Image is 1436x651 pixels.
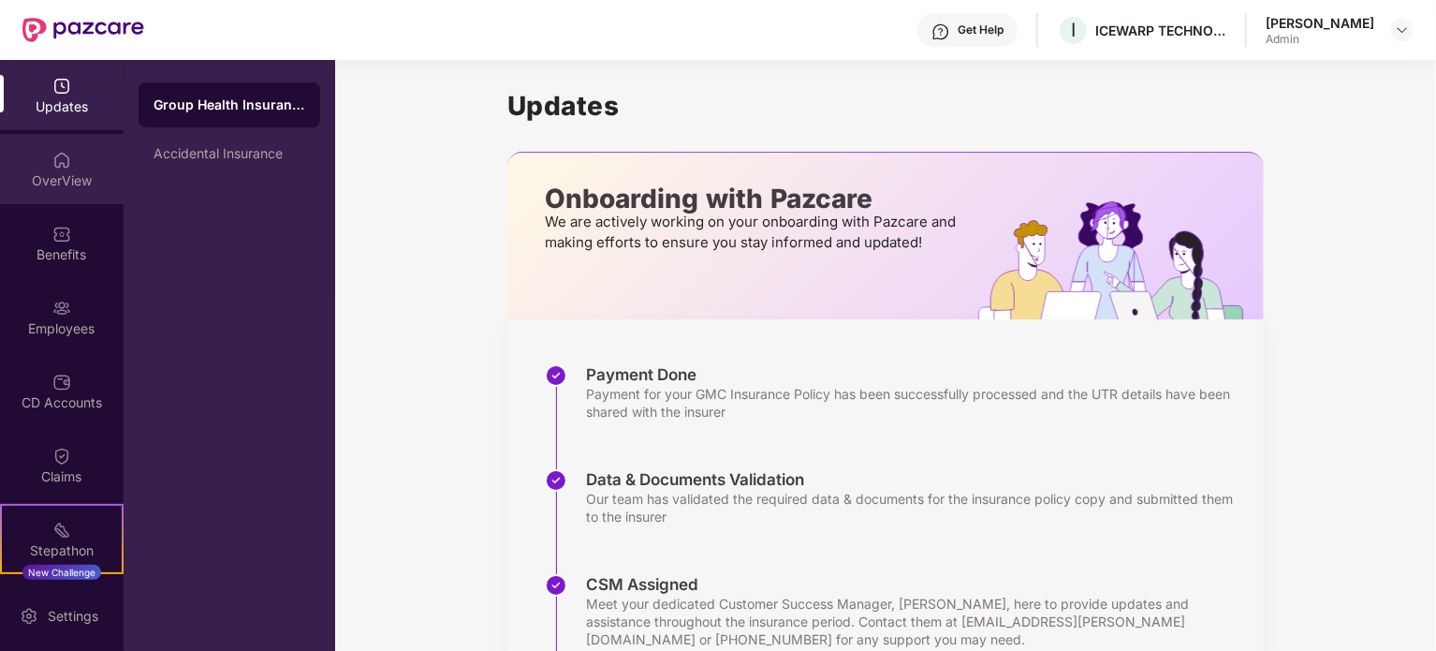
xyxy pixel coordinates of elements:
[52,373,71,392] img: svg+xml;base64,PHN2ZyBpZD0iQ0RfQWNjb3VudHMiIGRhdGEtbmFtZT0iQ0QgQWNjb3VudHMiIHhtbG5zPSJodHRwOi8vd3...
[586,364,1245,385] div: Payment Done
[52,447,71,466] img: svg+xml;base64,PHN2ZyBpZD0iQ2xhaW0iIHhtbG5zPSJodHRwOi8vd3d3LnczLm9yZy8yMDAwL3N2ZyIgd2lkdGg9IjIwIi...
[42,607,104,626] div: Settings
[154,96,305,114] div: Group Health Insurance
[52,521,71,540] img: svg+xml;base64,PHN2ZyB4bWxucz0iaHR0cDovL3d3dy53My5vcmcvMjAwMC9zdmciIHdpZHRoPSIyMSIgaGVpZ2h0PSIyMC...
[586,595,1245,648] div: Meet your dedicated Customer Success Manager, [PERSON_NAME], here to provide updates and assistan...
[154,146,305,161] div: Accidental Insurance
[20,607,38,626] img: svg+xml;base64,PHN2ZyBpZD0iU2V0dGluZy0yMHgyMCIgeG1sbnM9Imh0dHA6Ly93d3cudzMub3JnLzIwMDAvc3ZnIiB3aW...
[52,77,71,96] img: svg+xml;base64,PHN2ZyBpZD0iVXBkYXRlZCIgeG1sbnM9Imh0dHA6Ly93d3cudzMub3JnLzIwMDAvc3ZnIiB3aWR0aD0iMj...
[2,541,122,560] div: Stepathon
[586,469,1245,490] div: Data & Documents Validation
[1395,22,1410,37] img: svg+xml;base64,PHN2ZyBpZD0iRHJvcGRvd24tMzJ4MzIiIHhtbG5zPSJodHRwOi8vd3d3LnczLm9yZy8yMDAwL3N2ZyIgd2...
[22,565,101,580] div: New Challenge
[931,22,950,41] img: svg+xml;base64,PHN2ZyBpZD0iSGVscC0zMngzMiIgeG1sbnM9Imh0dHA6Ly93d3cudzMub3JnLzIwMDAvc3ZnIiB3aWR0aD...
[978,201,1264,319] img: hrOnboarding
[52,299,71,318] img: svg+xml;base64,PHN2ZyBpZD0iRW1wbG95ZWVzIiB4bWxucz0iaHR0cDovL3d3dy53My5vcmcvMjAwMC9zdmciIHdpZHRoPS...
[958,22,1004,37] div: Get Help
[545,212,961,253] p: We are actively working on your onboarding with Pazcare and making efforts to ensure you stay inf...
[1095,22,1226,39] div: ICEWARP TECHNOLOGIES PRIVATE LIMITED
[22,18,144,42] img: New Pazcare Logo
[1266,32,1374,47] div: Admin
[586,385,1245,421] div: Payment for your GMC Insurance Policy has been successfully processed and the UTR details have be...
[586,574,1245,595] div: CSM Assigned
[507,90,1264,122] h1: Updates
[52,225,71,244] img: svg+xml;base64,PHN2ZyBpZD0iQmVuZWZpdHMiIHhtbG5zPSJodHRwOi8vd3d3LnczLm9yZy8yMDAwL3N2ZyIgd2lkdGg9Ij...
[52,151,71,170] img: svg+xml;base64,PHN2ZyBpZD0iSG9tZSIgeG1sbnM9Imh0dHA6Ly93d3cudzMub3JnLzIwMDAvc3ZnIiB3aWR0aD0iMjAiIG...
[586,490,1245,525] div: Our team has validated the required data & documents for the insurance policy copy and submitted ...
[545,574,567,597] img: svg+xml;base64,PHN2ZyBpZD0iU3RlcC1Eb25lLTMyeDMyIiB4bWxucz0iaHR0cDovL3d3dy53My5vcmcvMjAwMC9zdmciIH...
[545,364,567,387] img: svg+xml;base64,PHN2ZyBpZD0iU3RlcC1Eb25lLTMyeDMyIiB4bWxucz0iaHR0cDovL3d3dy53My5vcmcvMjAwMC9zdmciIH...
[1266,14,1374,32] div: [PERSON_NAME]
[1071,19,1076,41] span: I
[545,469,567,492] img: svg+xml;base64,PHN2ZyBpZD0iU3RlcC1Eb25lLTMyeDMyIiB4bWxucz0iaHR0cDovL3d3dy53My5vcmcvMjAwMC9zdmciIH...
[545,190,961,207] p: Onboarding with Pazcare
